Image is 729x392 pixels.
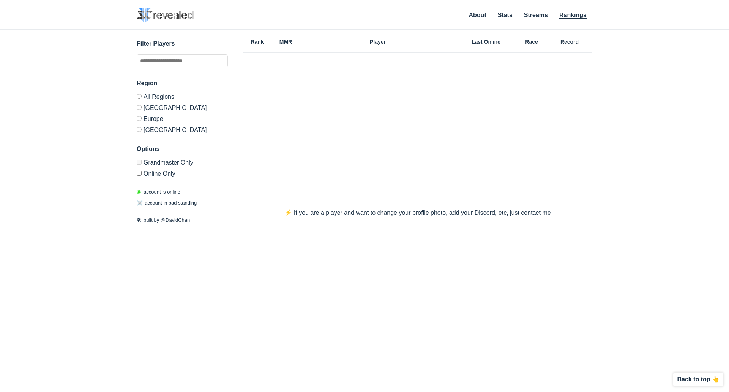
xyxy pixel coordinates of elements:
h6: Rank [243,39,271,44]
h3: Filter Players [137,39,228,48]
p: built by @ [137,216,228,224]
span: ◉ [137,189,141,195]
h6: Last Online [456,39,516,44]
a: Stats [498,12,513,18]
label: All Regions [137,94,228,102]
input: [GEOGRAPHIC_DATA] [137,105,142,110]
p: account in bad standing [137,199,197,207]
h3: Region [137,79,228,88]
span: 🛠 [137,217,142,223]
input: Online Only [137,171,142,176]
a: Streams [524,12,548,18]
input: All Regions [137,94,142,99]
label: Only show accounts currently laddering [137,168,228,177]
h6: Player [300,39,456,44]
img: SC2 Revealed [137,8,194,22]
h3: Options [137,144,228,154]
p: Back to top 👆 [677,376,720,382]
input: Grandmaster Only [137,160,142,165]
input: Europe [137,116,142,121]
label: [GEOGRAPHIC_DATA] [137,124,228,133]
h6: Record [547,39,592,44]
label: [GEOGRAPHIC_DATA] [137,102,228,113]
p: account is online [137,188,180,196]
h6: Race [516,39,547,44]
span: ☠️ [137,200,143,206]
a: About [469,12,486,18]
a: DavidChan [166,217,190,223]
p: ⚡️ If you are a player and want to change your profile photo, add your Discord, etc, just contact me [269,208,566,217]
h6: MMR [271,39,300,44]
input: [GEOGRAPHIC_DATA] [137,127,142,132]
label: Only Show accounts currently in Grandmaster [137,160,228,168]
label: Europe [137,113,228,124]
a: Rankings [559,12,587,19]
